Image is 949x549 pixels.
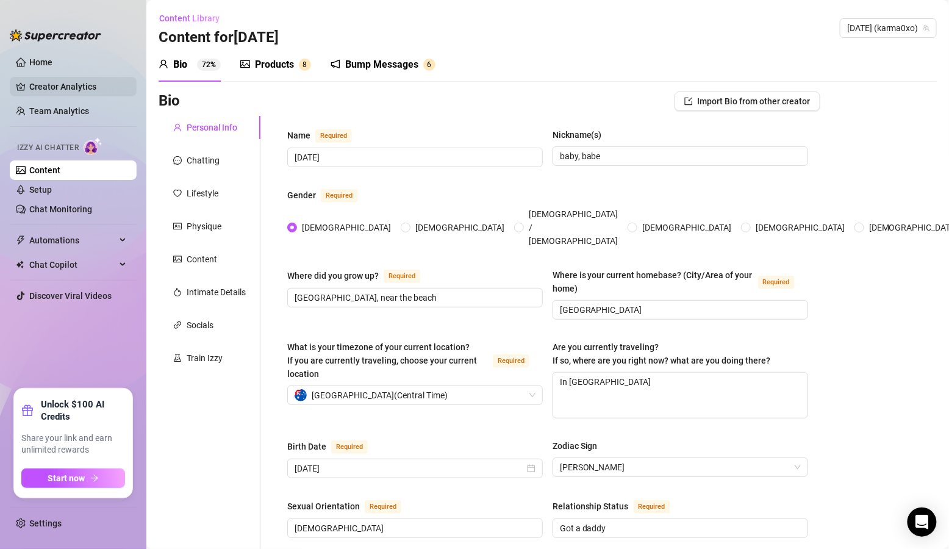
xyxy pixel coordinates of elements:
[637,221,736,234] span: [DEMOGRAPHIC_DATA]
[560,149,798,163] input: Nickname(s)
[675,91,820,111] button: Import Bio from other creator
[493,354,529,368] span: Required
[287,129,310,142] div: Name
[287,500,360,513] div: Sexual Orientation
[287,342,477,379] span: What is your timezone of your current location? If you are currently traveling, choose your curre...
[553,439,598,453] div: Zodiac Sign
[255,57,294,72] div: Products
[159,59,168,69] span: user
[923,24,930,32] span: team
[331,59,340,69] span: notification
[48,473,85,483] span: Start now
[29,106,89,116] a: Team Analytics
[295,389,307,401] img: au
[299,59,311,71] sup: 8
[187,220,221,233] div: Physique
[90,474,99,483] span: arrow-right
[197,59,221,71] sup: 72%
[560,303,798,317] input: Where is your current homebase? (City/Area of your home)
[524,207,623,248] span: [DEMOGRAPHIC_DATA] / [DEMOGRAPHIC_DATA]
[16,260,24,269] img: Chat Copilot
[29,255,116,274] span: Chat Copilot
[29,518,62,528] a: Settings
[698,96,811,106] span: Import Bio from other creator
[159,13,220,23] span: Content Library
[29,165,60,175] a: Content
[29,77,127,96] a: Creator Analytics
[751,221,850,234] span: [DEMOGRAPHIC_DATA]
[21,404,34,417] span: gift
[187,351,223,365] div: Train Izzy
[684,97,693,106] span: import
[287,188,316,202] div: Gender
[553,342,771,365] span: Are you currently traveling? If so, where are you right now? what are you doing there?
[159,9,229,28] button: Content Library
[295,151,533,164] input: Name
[173,57,187,72] div: Bio
[173,255,182,264] span: picture
[187,154,220,167] div: Chatting
[287,440,326,453] div: Birth Date
[423,59,435,71] sup: 6
[553,268,808,295] label: Where is your current homebase? (City/Area of your home)
[187,121,237,134] div: Personal Info
[84,137,102,155] img: AI Chatter
[297,221,396,234] span: [DEMOGRAPHIC_DATA]
[312,386,448,404] span: [GEOGRAPHIC_DATA] ( Central Time )
[173,354,182,362] span: experiment
[17,142,79,154] span: Izzy AI Chatter
[553,128,611,142] label: Nickname(s)
[384,270,420,283] span: Required
[295,462,525,475] input: Birth Date
[847,19,929,37] span: karma (karma0xo)
[553,128,602,142] div: Nickname(s)
[41,398,125,423] strong: Unlock $100 AI Credits
[173,156,182,165] span: message
[187,253,217,266] div: Content
[10,29,101,41] img: logo-BBDzfeDw.svg
[159,91,180,111] h3: Bio
[908,508,937,537] div: Open Intercom Messenger
[187,187,218,200] div: Lifestyle
[560,458,801,476] span: Leo
[287,439,381,454] label: Birth Date
[287,128,365,143] label: Name
[560,522,798,535] input: Relationship Status
[287,499,415,514] label: Sexual Orientation
[331,440,368,454] span: Required
[553,373,808,418] textarea: In [GEOGRAPHIC_DATA]
[287,268,434,283] label: Where did you grow up?
[758,276,795,289] span: Required
[303,60,307,69] span: 8
[321,189,357,203] span: Required
[21,468,125,488] button: Start nowarrow-right
[287,269,379,282] div: Where did you grow up?
[365,500,401,514] span: Required
[287,188,371,203] label: Gender
[410,221,509,234] span: [DEMOGRAPHIC_DATA]
[173,288,182,296] span: fire
[240,59,250,69] span: picture
[553,439,606,453] label: Zodiac Sign
[553,500,629,513] div: Relationship Status
[159,28,279,48] h3: Content for [DATE]
[29,185,52,195] a: Setup
[21,432,125,456] span: Share your link and earn unlimited rewards
[634,500,670,514] span: Required
[295,522,533,535] input: Sexual Orientation
[29,291,112,301] a: Discover Viral Videos
[315,129,352,143] span: Required
[345,57,418,72] div: Bump Messages
[173,123,182,132] span: user
[428,60,432,69] span: 6
[173,189,182,198] span: heart
[173,222,182,231] span: idcard
[187,285,246,299] div: Intimate Details
[173,321,182,329] span: link
[295,291,533,304] input: Where did you grow up?
[187,318,213,332] div: Socials
[29,57,52,67] a: Home
[553,499,684,514] label: Relationship Status
[553,268,753,295] div: Where is your current homebase? (City/Area of your home)
[16,235,26,245] span: thunderbolt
